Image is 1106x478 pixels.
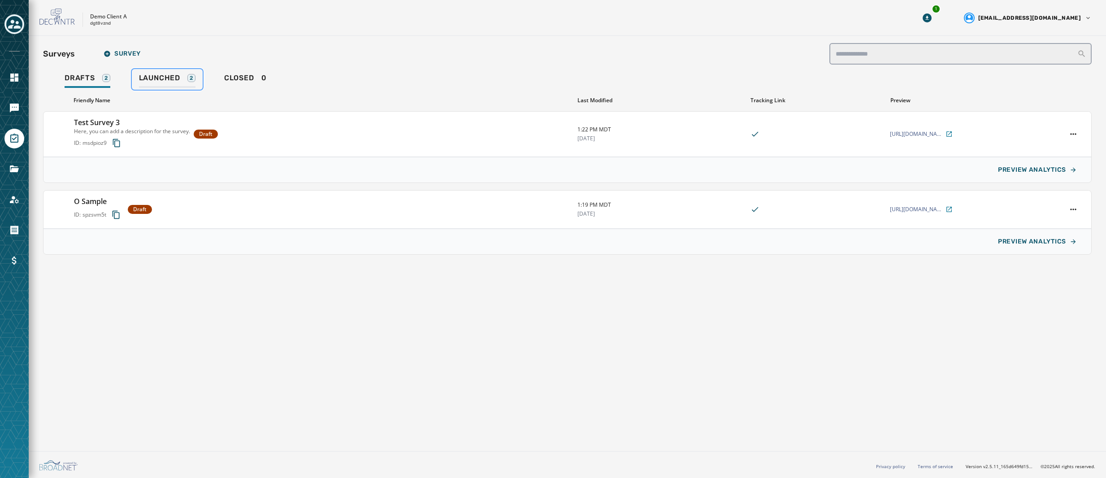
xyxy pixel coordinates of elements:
[224,74,254,83] span: Closed
[4,129,24,148] a: Navigate to Surveys
[890,206,944,213] span: [URL][DOMAIN_NAME]
[577,135,743,142] span: [DATE]
[890,97,1056,104] div: Preview
[4,220,24,240] a: Navigate to Orders
[65,74,95,83] span: Drafts
[1067,203,1080,216] button: O Sample action menu
[96,45,148,63] button: Survey
[74,128,190,135] p: Here, you can add a description for the survey.
[82,139,107,147] span: msdpioz9
[577,210,743,217] span: [DATE]
[932,4,941,13] div: 1
[139,74,180,83] span: Launched
[57,69,117,90] a: Drafts2
[890,206,953,213] a: [URL][DOMAIN_NAME]
[983,463,1033,470] span: v2.5.11_165d649fd1592c218755210ebffa1e5a55c3084e
[7,7,338,17] body: Rich Text Area
[43,48,75,60] h2: Surveys
[4,190,24,209] a: Navigate to Account
[224,74,267,88] div: 0
[217,69,274,90] a: Closed0
[74,196,124,207] h3: O Sample
[966,463,1033,470] span: Version
[132,69,203,90] a: Launched2
[577,97,743,104] div: Last Modified
[577,126,743,133] span: 1:22 PM MDT
[998,166,1066,174] span: PREVIEW ANALYTICS
[991,233,1084,251] button: PREVIEW ANALYTICS
[90,20,111,27] p: dgt8vznd
[918,463,953,469] a: Terms of service
[133,206,147,213] span: Draft
[4,14,24,34] button: Toggle account select drawer
[890,130,944,138] span: [URL][DOMAIN_NAME]
[102,74,110,82] div: 2
[82,211,106,218] span: spzsvm5t
[1067,128,1080,140] button: Test Survey 3 action menu
[108,135,125,151] button: Copy survey ID to clipboard
[750,97,883,104] div: Tracking Link
[4,68,24,87] a: Navigate to Home
[577,201,743,209] span: 1:19 PM MDT
[199,130,213,138] span: Draft
[890,130,953,138] a: [URL][DOMAIN_NAME]
[1041,463,1095,469] span: © 2025 All rights reserved.
[104,50,141,57] span: Survey
[90,13,127,20] p: Demo Client A
[74,117,190,128] h3: Test Survey 3
[74,211,81,218] span: ID:
[998,238,1066,245] span: PREVIEW ANALYTICS
[991,161,1084,179] button: PREVIEW ANALYTICS
[978,14,1081,22] span: [EMAIL_ADDRESS][DOMAIN_NAME]
[4,98,24,118] a: Navigate to Messaging
[960,9,1095,27] button: User settings
[108,207,124,223] button: Copy survey ID to clipboard
[74,139,81,147] span: ID:
[74,97,570,104] div: Friendly Name
[4,251,24,270] a: Navigate to Billing
[876,463,905,469] a: Privacy policy
[919,10,935,26] button: Download Menu
[187,74,195,82] div: 2
[4,159,24,179] a: Navigate to Files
